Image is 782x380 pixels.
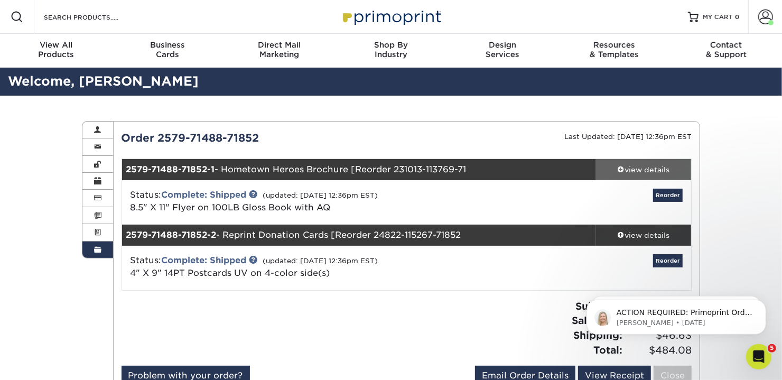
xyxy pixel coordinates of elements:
[46,31,182,270] span: ACTION REQUIRED: Primoprint Order 2599-13636-71852 Hello, We are reaching out with your final pos...
[126,164,215,174] strong: 2579-71488-71852-1
[335,40,446,59] div: Industry
[564,133,692,141] small: Last Updated: [DATE] 12:36pm EST
[162,255,247,265] a: Complete: Shipped
[447,40,558,50] span: Design
[671,40,782,50] span: Contact
[338,5,444,28] img: Primoprint
[593,344,622,356] strong: Total:
[111,40,223,50] span: Business
[558,40,670,50] span: Resources
[335,34,446,68] a: Shop ByIndustry
[447,40,558,59] div: Services
[335,40,446,50] span: Shop By
[703,13,733,22] span: MY CART
[596,225,691,246] a: view details
[111,34,223,68] a: BusinessCards
[224,34,335,68] a: Direct MailMarketing
[122,159,597,180] div: - Hometown Heroes Brochure [Reorder 231013-113769-71
[131,268,330,278] span: 4" X 9" 14PT Postcards UV on 4-color side(s)
[596,159,691,180] a: view details
[162,190,247,200] a: Complete: Shipped
[43,11,146,23] input: SEARCH PRODUCTS.....
[224,40,335,50] span: Direct Mail
[558,34,670,68] a: Resources& Templates
[122,225,597,246] div: - Reprint Donation Cards [Reorder 24822-115267-71852
[735,13,740,21] span: 0
[131,202,331,212] span: 8.5" X 11" Flyer on 100LB Gloss Book with AQ
[46,41,182,50] p: Message from Natalie, sent 2w ago
[671,40,782,59] div: & Support
[263,257,378,265] small: (updated: [DATE] 12:36pm EST)
[558,40,670,59] div: & Templates
[596,164,691,175] div: view details
[224,40,335,59] div: Marketing
[111,40,223,59] div: Cards
[123,189,501,214] div: Status:
[596,230,691,240] div: view details
[571,277,782,351] iframe: Intercom notifications message
[653,189,683,202] a: Reorder
[447,34,558,68] a: DesignServices
[263,191,378,199] small: (updated: [DATE] 12:36pm EST)
[653,254,683,267] a: Reorder
[768,344,776,353] span: 5
[114,130,407,146] div: Order 2579-71488-71852
[671,34,782,68] a: Contact& Support
[126,230,217,240] strong: 2579-71488-71852-2
[123,254,501,280] div: Status:
[746,344,771,369] iframe: Intercom live chat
